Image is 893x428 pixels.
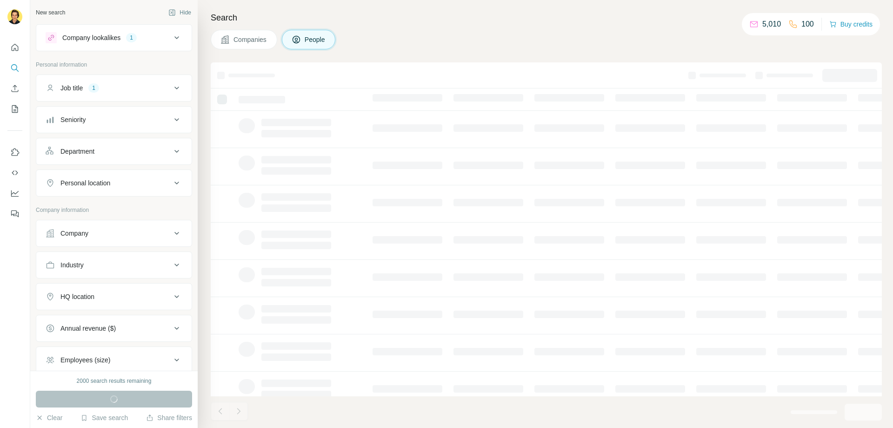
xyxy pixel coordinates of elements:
[60,83,83,93] div: Job title
[801,19,814,30] p: 100
[7,60,22,76] button: Search
[36,413,62,422] button: Clear
[60,115,86,124] div: Seniority
[60,178,110,188] div: Personal location
[7,205,22,222] button: Feedback
[36,77,192,99] button: Job title1
[60,324,116,333] div: Annual revenue ($)
[60,260,84,270] div: Industry
[233,35,267,44] span: Companies
[36,140,192,163] button: Department
[762,19,781,30] p: 5,010
[77,377,152,385] div: 2000 search results remaining
[36,27,192,49] button: Company lookalikes1
[36,349,192,371] button: Employees (size)
[126,34,137,42] div: 1
[36,254,192,276] button: Industry
[7,80,22,97] button: Enrich CSV
[162,6,198,20] button: Hide
[36,285,192,308] button: HQ location
[60,147,94,156] div: Department
[7,144,22,161] button: Use Surfe on LinkedIn
[62,33,120,42] div: Company lookalikes
[36,8,65,17] div: New search
[7,39,22,56] button: Quick start
[60,229,88,238] div: Company
[305,35,326,44] span: People
[36,206,192,214] p: Company information
[36,172,192,194] button: Personal location
[36,317,192,340] button: Annual revenue ($)
[60,355,110,365] div: Employees (size)
[7,185,22,202] button: Dashboard
[7,9,22,24] img: Avatar
[88,84,99,92] div: 1
[146,413,192,422] button: Share filters
[36,222,192,245] button: Company
[36,61,192,69] p: Personal information
[7,164,22,181] button: Use Surfe API
[829,18,873,31] button: Buy credits
[7,101,22,117] button: My lists
[80,413,128,422] button: Save search
[36,109,192,131] button: Seniority
[60,292,94,301] div: HQ location
[211,11,882,24] h4: Search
